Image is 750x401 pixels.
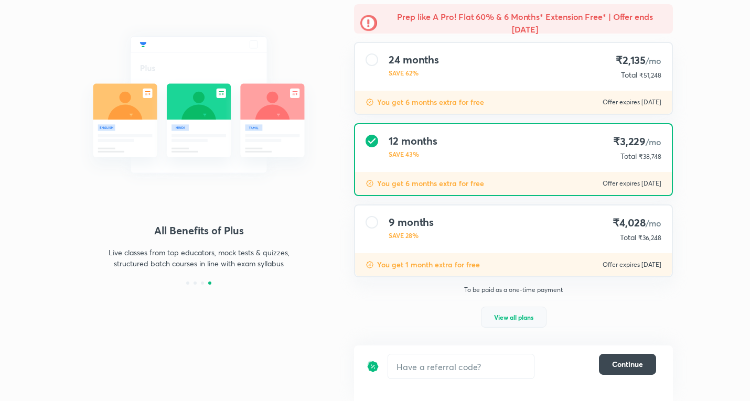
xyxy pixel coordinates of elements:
[612,359,643,370] span: Continue
[494,312,533,322] span: View all plans
[388,354,534,379] input: Have a referral code?
[366,179,374,188] img: discount
[646,136,661,147] span: /mo
[620,232,636,243] p: Total
[389,149,437,159] p: SAVE 43%
[108,247,290,269] p: Live classes from top educators, mock tests & quizzes, structured batch courses in line with exam...
[77,223,320,239] h4: All Benefits of Plus
[366,98,374,106] img: discount
[366,261,374,269] img: discount
[613,135,661,149] h4: ₹3,229
[377,178,484,189] p: You get 6 months extra for free
[599,354,656,375] button: Continue
[77,14,320,196] img: daily_live_classes_be8fa5af21.svg
[383,10,667,36] h5: Prep like A Pro! Flat 60% & 6 Months* Extension Free* | Offer ends [DATE]
[603,261,661,269] p: Offer expires [DATE]
[603,98,661,106] p: Offer expires [DATE]
[639,71,661,79] span: ₹51,248
[620,151,637,161] p: Total
[367,354,379,379] img: discount
[389,231,434,240] p: SAVE 28%
[346,286,681,294] p: To be paid as a one-time payment
[646,55,661,66] span: /mo
[377,97,484,107] p: You get 6 months extra for free
[603,179,661,188] p: Offer expires [DATE]
[389,135,437,147] h4: 12 months
[377,259,480,270] p: You get 1 month extra for free
[639,153,661,160] span: ₹38,748
[638,234,661,242] span: ₹36,248
[613,216,661,230] h4: ₹4,028
[481,307,547,328] button: View all plans
[389,53,439,66] h4: 24 months
[389,216,434,229] h4: 9 months
[621,70,637,80] p: Total
[646,218,661,229] span: /mo
[616,53,661,68] h4: ₹2,135
[360,15,377,31] img: -
[389,68,439,78] p: SAVE 62%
